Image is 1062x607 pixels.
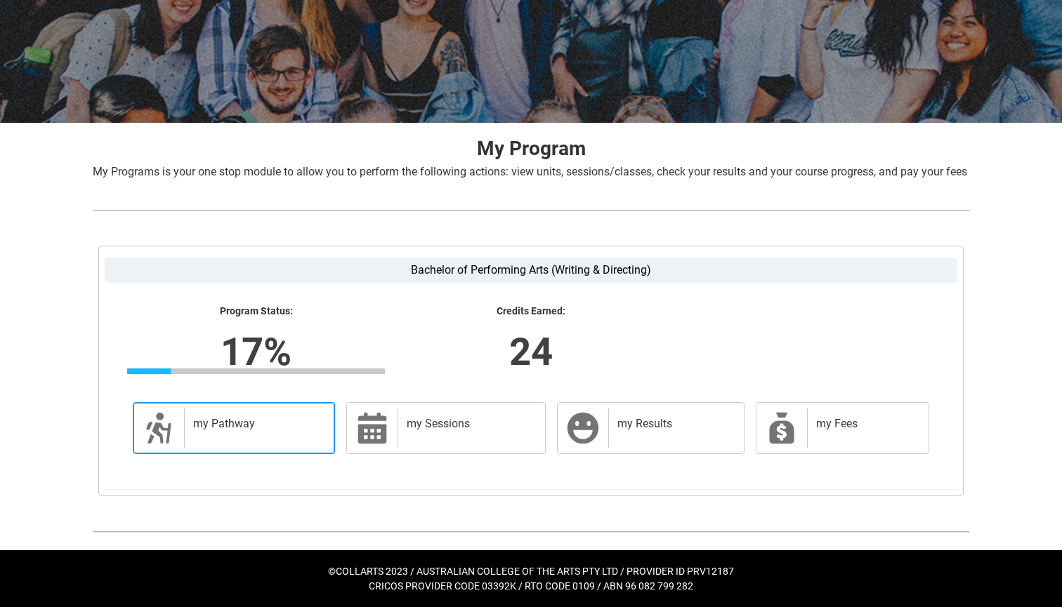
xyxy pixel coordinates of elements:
[37,323,475,380] lightning-formatted-number: 17%
[617,417,730,431] h2: my Results
[93,203,969,218] img: REDU_GREY_LINE
[756,402,929,454] a: my Fees
[816,417,914,431] h2: my Fees
[557,402,745,454] a: my Results
[105,258,957,283] label: Bachelor of Performing Arts (Writing & Directing)
[477,137,586,160] strong: My Program
[142,411,176,445] span: Description of icon when needed
[402,305,660,318] lightning-formatted-text: Credits Earned:
[193,417,320,431] h2: my Pathway
[93,524,969,539] img: REDU_GREY_LINE
[127,305,385,318] lightning-formatted-text: Program Status:
[127,368,385,374] div: Progress Bar
[133,402,335,454] a: my Pathway
[346,402,546,454] a: my Sessions
[765,411,799,445] span: My Payments
[93,165,967,178] span: My Programs is your one stop module to allow you to perform the following actions: view units, se...
[407,417,531,431] h2: my Sessions
[312,323,750,380] lightning-formatted-number: 24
